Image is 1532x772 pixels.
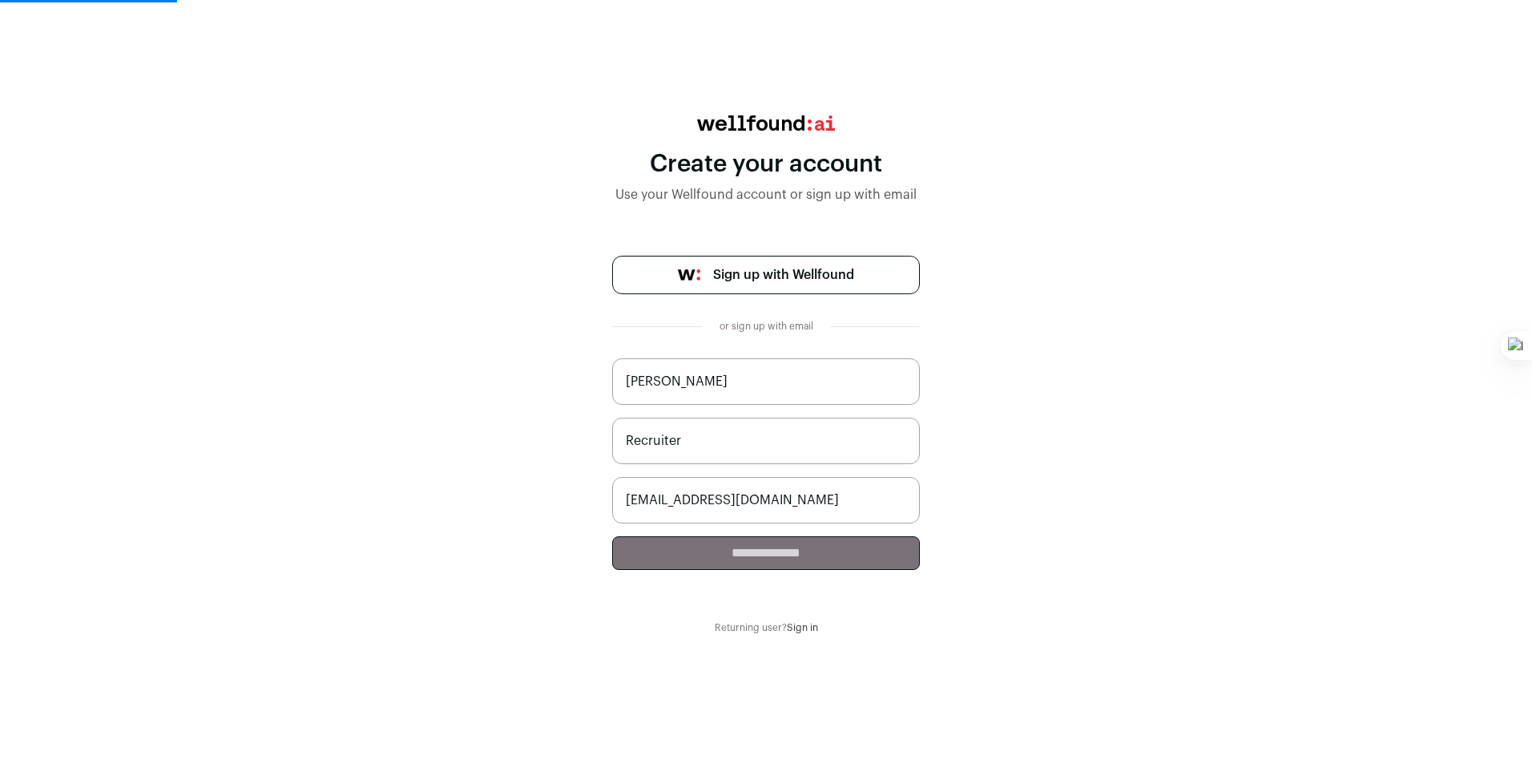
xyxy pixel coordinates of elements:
[612,621,920,634] div: Returning user?
[715,320,817,333] div: or sign up with email
[612,256,920,294] a: Sign up with Wellfound
[697,115,835,131] img: wellfound:ai
[612,418,920,464] input: Job Title (i.e. CEO, Recruiter)
[678,269,700,281] img: wellfound-symbol-flush-black-fb3c872781a75f747ccb3a119075da62bfe97bd399995f84a933054e44a575c4.png
[787,623,818,633] a: Sign in
[713,265,854,285] span: Sign up with Wellfound
[612,185,920,204] div: Use your Wellfound account or sign up with email
[612,477,920,523] input: name@work-email.com
[612,150,920,179] div: Create your account
[612,358,920,405] input: Jane Smith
